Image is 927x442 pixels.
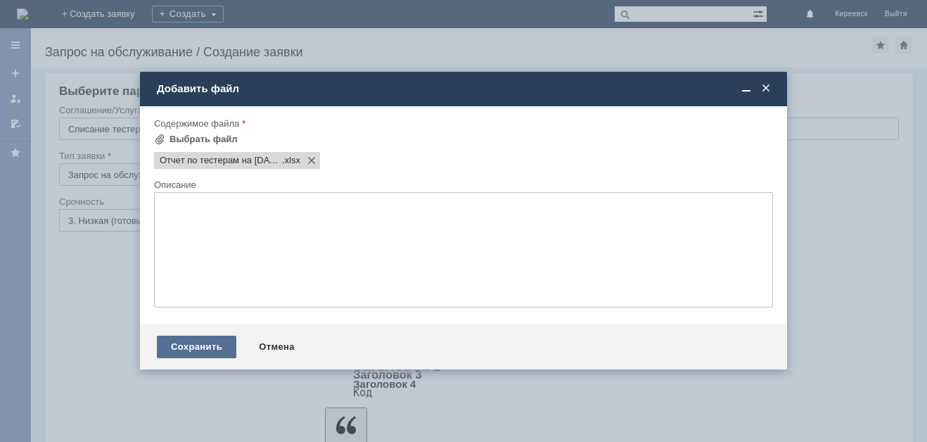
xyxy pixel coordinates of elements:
[6,6,205,28] div: Доброе утро [PERSON_NAME]Запрос на списание тестеров
[154,119,770,128] div: Содержимое файла
[154,180,770,189] div: Описание
[759,82,773,95] span: Закрыть
[157,82,773,95] div: Добавить файл
[160,155,282,166] span: Отчет по тестерам на 22.09.2025.xlsx
[170,134,238,145] div: Выбрать файл
[282,155,300,166] span: Отчет по тестерам на 22.09.2025.xlsx
[739,82,753,95] span: Свернуть (Ctrl + M)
